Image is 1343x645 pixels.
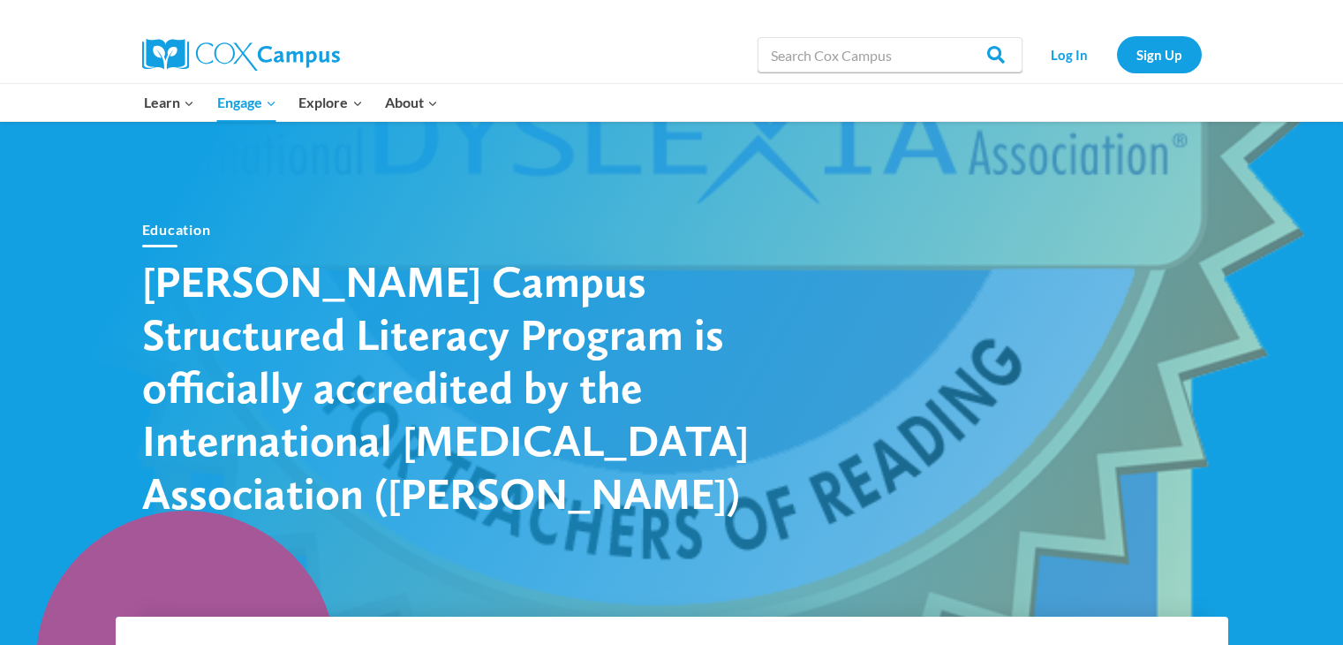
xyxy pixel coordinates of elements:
[758,37,1022,72] input: Search Cox Campus
[217,91,276,114] span: Engage
[298,91,362,114] span: Explore
[142,254,760,520] h1: [PERSON_NAME] Campus Structured Literacy Program is officially accredited by the International [M...
[142,39,340,71] img: Cox Campus
[142,221,211,238] a: Education
[1031,36,1202,72] nav: Secondary Navigation
[144,91,194,114] span: Learn
[1031,36,1108,72] a: Log In
[1117,36,1202,72] a: Sign Up
[133,84,449,121] nav: Primary Navigation
[385,91,438,114] span: About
